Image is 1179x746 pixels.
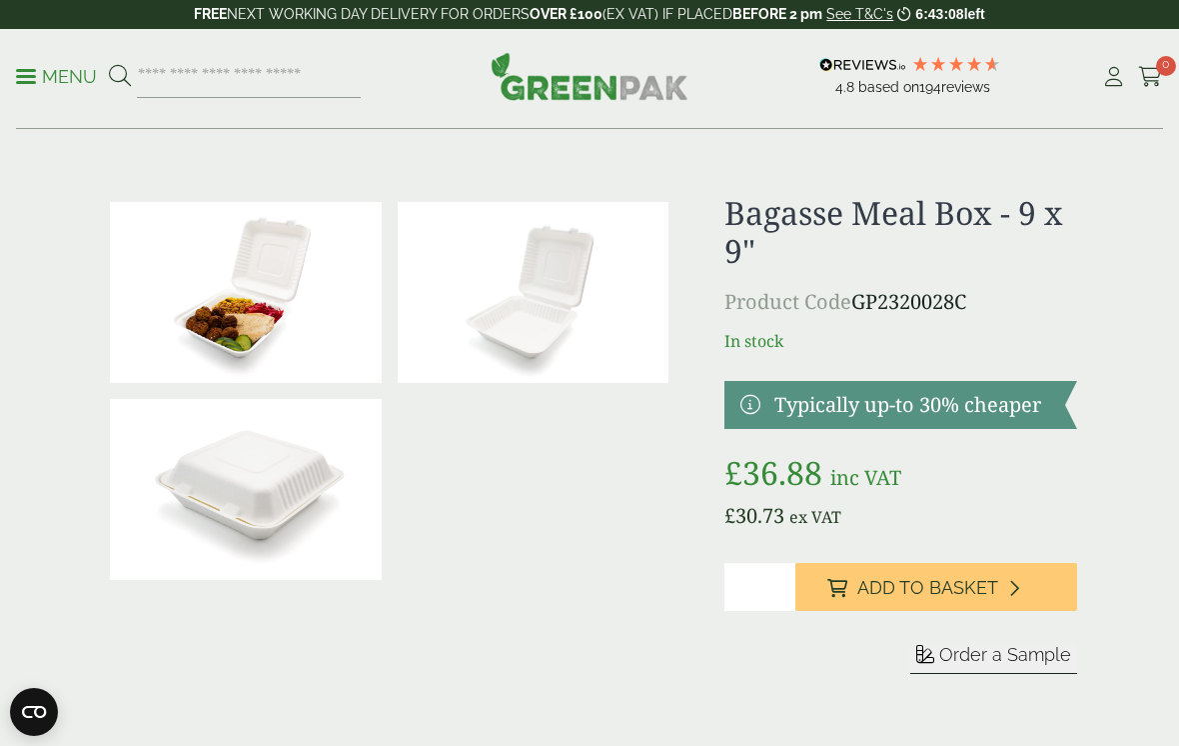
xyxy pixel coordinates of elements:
[724,288,851,315] span: Product Code
[915,6,963,22] span: 6:43:08
[398,202,669,383] img: 2320028C Bagasse Meal Box 9x9 Inch Open
[941,79,990,95] span: reviews
[194,6,227,22] strong: FREE
[110,399,382,580] img: 2320028C Bagasse Meal Box 9x9 Inchclosed
[795,563,1077,611] button: Add to Basket
[724,329,1077,353] p: In stock
[858,79,919,95] span: Based on
[110,202,382,383] img: Bagasse Meal Box 9 X 9 Inch With Food
[724,451,822,494] bdi: 36.88
[830,464,901,491] span: inc VAT
[964,6,985,22] span: left
[911,55,1001,73] div: 4.78 Stars
[16,65,97,89] p: Menu
[724,502,784,529] bdi: 30.73
[1138,62,1163,92] a: 0
[10,688,58,736] button: Open CMP widget
[724,194,1077,271] h1: Bagasse Meal Box - 9 x 9"
[1156,56,1176,76] span: 0
[16,65,97,85] a: Menu
[1101,67,1126,87] i: My Account
[826,6,893,22] a: See T&C's
[819,58,906,72] img: REVIEWS.io
[857,577,998,599] span: Add to Basket
[1138,67,1163,87] i: Cart
[732,6,822,22] strong: BEFORE 2 pm
[835,79,858,95] span: 4.8
[910,643,1077,674] button: Order a Sample
[724,287,1077,317] p: GP2320028C
[939,644,1071,665] span: Order a Sample
[789,506,841,528] span: ex VAT
[919,79,941,95] span: 194
[491,52,688,100] img: GreenPak Supplies
[724,451,742,494] span: £
[724,502,735,529] span: £
[530,6,602,22] strong: OVER £100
